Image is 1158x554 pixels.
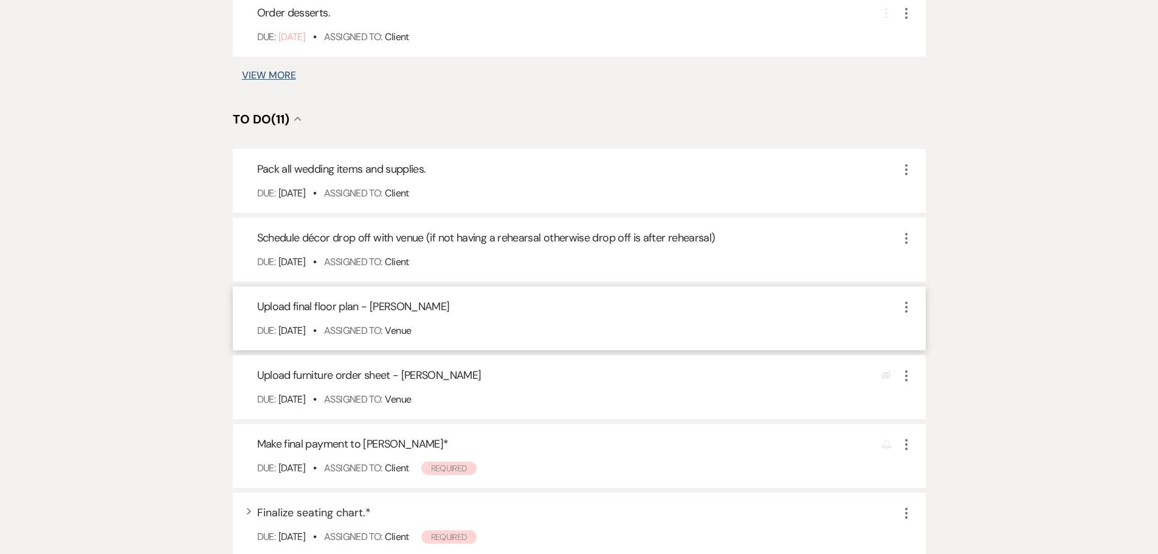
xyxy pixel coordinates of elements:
[385,530,408,543] span: Client
[313,530,316,543] b: •
[313,30,316,43] b: •
[233,113,302,125] button: To Do(11)
[257,30,275,43] span: Due:
[242,71,296,80] button: View More
[278,324,305,337] span: [DATE]
[324,530,382,543] span: Assigned To:
[385,393,411,406] span: Venue
[278,393,305,406] span: [DATE]
[278,530,305,543] span: [DATE]
[278,462,305,474] span: [DATE]
[257,530,275,543] span: Due:
[257,255,275,268] span: Due:
[385,187,408,199] span: Client
[278,255,305,268] span: [DATE]
[257,462,275,474] span: Due:
[257,393,275,406] span: Due:
[278,30,305,43] span: [DATE]
[257,162,426,176] span: Pack all wedding items and supplies.
[257,230,715,245] span: Schedule décor drop off with venue (if not having a rehearsal otherwise drop off is after rehearsal)
[324,393,382,406] span: Assigned To:
[313,187,316,199] b: •
[385,462,408,474] span: Client
[324,462,382,474] span: Assigned To:
[257,368,481,383] span: Upload furniture order sheet - [PERSON_NAME]
[257,187,275,199] span: Due:
[324,255,382,268] span: Assigned To:
[233,111,289,127] span: To Do (11)
[324,187,382,199] span: Assigned To:
[421,530,477,544] span: Required
[385,30,408,43] span: Client
[421,462,477,475] span: Required
[313,393,316,406] b: •
[257,299,450,314] span: Upload final floor plan - [PERSON_NAME]
[257,5,330,20] span: Order desserts.
[313,462,316,474] b: •
[257,505,371,520] span: Finalize seating chart. *
[385,324,411,337] span: Venue
[257,324,275,337] span: Due:
[324,30,382,43] span: Assigned To:
[324,324,382,337] span: Assigned To:
[257,437,449,451] span: Make final payment to [PERSON_NAME] *
[257,507,371,518] button: Finalize seating chart.*
[278,187,305,199] span: [DATE]
[313,255,316,268] b: •
[385,255,408,268] span: Client
[313,324,316,337] b: •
